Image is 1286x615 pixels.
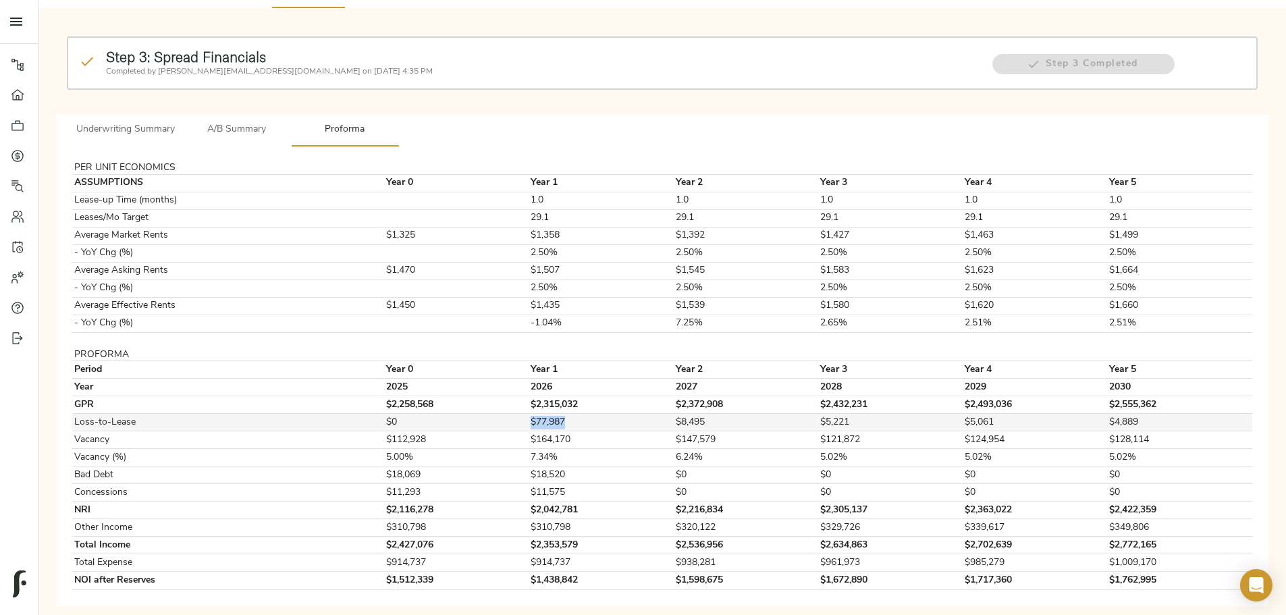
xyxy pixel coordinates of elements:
[963,297,1108,315] td: $1,620
[1108,209,1252,227] td: 29.1
[1108,379,1252,396] td: 2030
[1108,572,1252,589] td: $1,762,995
[1108,431,1252,449] td: $128,114
[963,361,1108,379] td: Year 4
[299,122,391,138] span: Proforma
[385,396,529,414] td: $2,258,568
[1108,227,1252,244] td: $1,499
[13,570,26,597] img: logo
[72,572,375,589] td: NOI after Reserves
[72,379,375,396] td: Year
[1108,244,1252,262] td: 2.50%
[674,449,818,466] td: 6.24%
[818,519,963,537] td: $329,726
[818,466,963,484] td: $0
[963,244,1108,262] td: 2.50%
[385,466,529,484] td: $18,069
[1108,297,1252,315] td: $1,660
[385,554,529,572] td: $914,737
[963,379,1108,396] td: 2029
[72,315,375,332] td: - YoY Chg (%)
[674,379,818,396] td: 2027
[529,431,674,449] td: $164,170
[76,122,175,138] span: Underwriting Summary
[674,431,818,449] td: $147,579
[529,297,674,315] td: $1,435
[385,262,529,279] td: $1,470
[963,174,1108,192] td: Year 4
[674,174,818,192] td: Year 2
[818,174,963,192] td: Year 3
[1108,174,1252,192] td: Year 5
[818,537,963,554] td: $2,634,863
[385,379,529,396] td: 2025
[818,244,963,262] td: 2.50%
[72,554,375,572] td: Total Expense
[674,192,818,209] td: 1.0
[818,572,963,589] td: $1,672,890
[529,484,674,502] td: $11,575
[385,297,529,315] td: $1,450
[106,65,978,78] p: Completed by [PERSON_NAME][EMAIL_ADDRESS][DOMAIN_NAME] on [DATE] 4:35 PM
[72,519,375,537] td: Other Income
[818,484,963,502] td: $0
[1108,519,1252,537] td: $349,806
[674,537,818,554] td: $2,536,956
[1108,315,1252,332] td: 2.51%
[72,396,375,414] td: GPR
[385,431,529,449] td: $112,928
[963,414,1108,431] td: $5,061
[963,537,1108,554] td: $2,702,639
[963,227,1108,244] td: $1,463
[72,414,375,431] td: Loss-to-Lease
[72,466,375,484] td: Bad Debt
[385,449,529,466] td: 5.00%
[674,361,818,379] td: Year 2
[72,262,375,279] td: Average Asking Rents
[1108,502,1252,519] td: $2,422,359
[529,361,674,379] td: Year 1
[818,502,963,519] td: $2,305,137
[1108,192,1252,209] td: 1.0
[1108,279,1252,297] td: 2.50%
[529,209,674,227] td: 29.1
[674,396,818,414] td: $2,372,908
[963,431,1108,449] td: $124,954
[1108,361,1252,379] td: Year 5
[72,192,375,209] td: Lease-up Time (months)
[72,361,375,379] td: Period
[818,396,963,414] td: $2,432,231
[529,449,674,466] td: 7.34%
[674,209,818,227] td: 29.1
[72,279,375,297] td: - YoY Chg (%)
[963,572,1108,589] td: $1,717,360
[385,537,529,554] td: $2,427,076
[818,279,963,297] td: 2.50%
[818,431,963,449] td: $121,872
[529,174,674,192] td: Year 1
[529,554,674,572] td: $914,737
[106,48,266,65] strong: Step 3: Spread Financials
[818,554,963,572] td: $961,973
[385,572,529,589] td: $1,512,339
[674,572,818,589] td: $1,598,675
[674,466,818,484] td: $0
[674,484,818,502] td: $0
[385,174,529,192] td: Year 0
[818,192,963,209] td: 1.0
[529,466,674,484] td: $18,520
[818,361,963,379] td: Year 3
[529,315,674,332] td: -1.04%
[674,262,818,279] td: $1,545
[385,502,529,519] td: $2,116,278
[818,414,963,431] td: $5,221
[818,209,963,227] td: 29.1
[72,484,375,502] td: Concessions
[529,262,674,279] td: $1,507
[963,262,1108,279] td: $1,623
[963,466,1108,484] td: $0
[963,279,1108,297] td: 2.50%
[963,192,1108,209] td: 1.0
[385,361,529,379] td: Year 0
[529,519,674,537] td: $310,798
